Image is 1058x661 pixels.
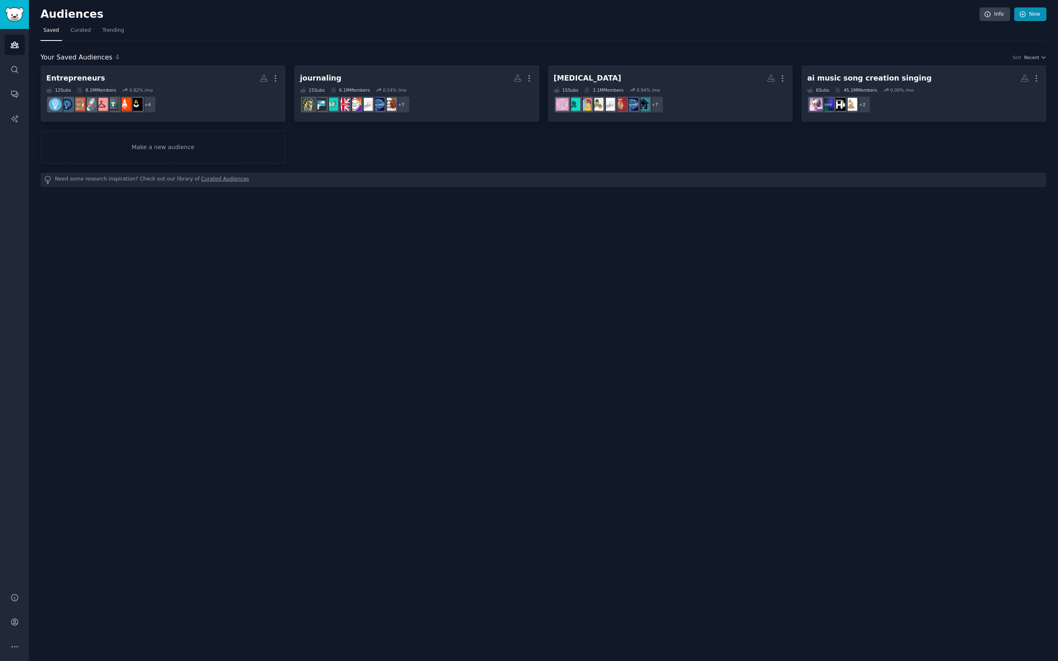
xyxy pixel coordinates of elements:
[129,87,153,93] div: 0.82 % /mo
[325,98,338,111] img: adhdwomen
[584,87,623,93] div: 3.1M Members
[625,98,638,111] img: ausadhd
[637,98,650,111] img: ADHDparenting
[807,73,932,83] div: ai music song creation singing
[567,98,580,111] img: adhd_anxiety
[591,98,603,111] img: adhdindia
[95,98,108,111] img: PoshmarkEntrepreneurs
[383,87,407,93] div: 0.54 % /mo
[801,65,1046,122] a: ai music song creation singing6Subs45.1MMembers0.00% /mo+2singinghiphopheadsAISongGeneratorMusic
[139,96,156,113] div: + 4
[833,98,846,111] img: hiphopheads
[844,98,857,111] img: singing
[41,131,286,164] a: Make a new audience
[556,98,569,111] img: ADHD_partners
[102,27,124,34] span: Trending
[548,65,793,122] a: [MEDICAL_DATA]15Subs3.1MMembers0.94% /mo+7ADHDparentingausadhdadult_adhdAdultADHDSupportGroupadhd...
[1014,7,1046,21] a: New
[41,173,1046,187] div: Need some research inspiration? Check out our library of
[5,7,24,22] img: GummySearch logo
[41,65,286,122] a: Entrepreneurs12Subs8.1MMembers0.82% /mo+4indianstartupsStartUpIndiabizhackersPoshmarkEntrepreneur...
[890,87,914,93] div: 0.00 % /mo
[107,98,119,111] img: bizhackers
[300,87,325,93] div: 15 Sub s
[393,96,410,113] div: + 7
[614,98,627,111] img: adult_adhd
[810,98,822,111] img: Music
[100,24,127,41] a: Trending
[1024,55,1046,60] button: Recent
[302,98,315,111] img: Journaling_Writers
[331,87,370,93] div: 6.1M Members
[372,98,384,111] img: ausadhd
[49,98,62,111] img: Entrepreneur
[853,96,871,113] div: + 2
[337,98,350,111] img: ADHDUK
[118,98,131,111] img: StartUpIndia
[821,98,834,111] img: AISongGenerator
[72,98,85,111] img: EntrepreneurRideAlong
[979,7,1010,21] a: Info
[46,73,105,83] div: Entrepreneurs
[360,98,373,111] img: AdultADHDSupportGroup
[60,98,73,111] img: Entrepreneurship
[294,65,539,122] a: journaling15Subs6.1MMembers0.54% /mo+7TwoXADHDausadhdAdultADHDSupportGroupADHDersADHDUKadhdwomenA...
[636,87,660,93] div: 0.94 % /mo
[646,96,664,113] div: + 7
[383,98,396,111] img: TwoXADHD
[43,27,59,34] span: Saved
[115,53,119,61] span: 4
[83,98,96,111] img: startups
[130,98,143,111] img: indianstartups
[835,87,877,93] div: 45.1M Members
[1024,55,1039,60] span: Recent
[300,73,341,83] div: journaling
[314,98,326,111] img: ADHD
[68,24,94,41] a: Curated
[46,87,71,93] div: 12 Sub s
[602,98,615,111] img: AdultADHDSupportGroup
[1013,55,1022,60] div: Sort
[807,87,829,93] div: 6 Sub s
[579,98,592,111] img: AdhdRelationships
[77,87,116,93] div: 8.1M Members
[41,8,979,21] h2: Audiences
[348,98,361,111] img: ADHDers
[41,24,62,41] a: Saved
[554,73,622,83] div: [MEDICAL_DATA]
[201,176,249,184] a: Curated Audiences
[554,87,579,93] div: 15 Sub s
[71,27,91,34] span: Curated
[41,52,112,63] span: Your Saved Audiences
